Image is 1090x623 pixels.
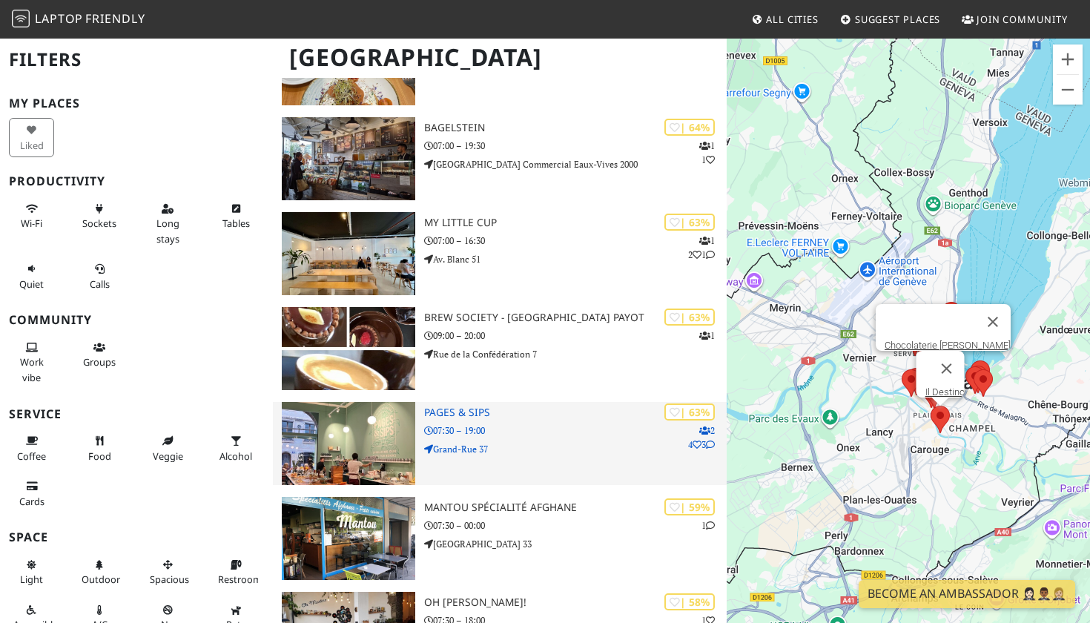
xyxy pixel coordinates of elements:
div: | 63% [664,403,715,421]
button: Alcohol [214,429,259,468]
a: Brew Society - Genève Payot | 63% 1 Brew Society - [GEOGRAPHIC_DATA] Payot 09:00 – 20:00 Rue de l... [273,307,727,390]
a: Suggest Places [834,6,947,33]
a: Mantou spécialité afghane | 59% 1 Mantou spécialité afghane 07:30 – 00:00 [GEOGRAPHIC_DATA] 33 [273,497,727,580]
p: 09:00 – 20:00 [424,329,727,343]
button: Quiet [9,257,54,296]
button: Spacious [145,553,191,592]
h3: Mantou spécialité afghane [424,501,727,514]
a: LaptopFriendly LaptopFriendly [12,7,145,33]
a: All Cities [745,6,825,33]
p: 07:00 – 19:30 [424,139,727,153]
button: Restroom [214,553,259,592]
h2: Filters [9,37,264,82]
button: Long stays [145,197,191,251]
span: Alcohol [219,449,252,463]
button: Close [975,304,1011,340]
span: Long stays [156,217,179,245]
a: Il Destino [925,386,965,398]
img: Bagelstein [282,117,415,200]
div: | 63% [664,309,715,326]
img: Brew Society - Genève Payot [282,307,415,390]
span: Friendly [85,10,145,27]
span: Coffee [17,449,46,463]
button: Food [77,429,122,468]
a: Chocolaterie [PERSON_NAME] [885,340,1011,351]
a: Join Community [956,6,1074,33]
span: Credit cards [19,495,44,508]
p: 2 4 3 [688,423,715,452]
h3: Pages & Sips [424,406,727,419]
a: Bagelstein | 64% 11 Bagelstein 07:00 – 19:30 [GEOGRAPHIC_DATA] Commercial Eaux-Vives 2000 [273,117,727,200]
span: Stable Wi-Fi [21,217,42,230]
img: LaptopFriendly [12,10,30,27]
span: Restroom [218,573,262,586]
span: Spacious [150,573,189,586]
button: Groups [77,335,122,375]
button: Wi-Fi [9,197,54,236]
button: Calls [77,257,122,296]
img: My Little Cup [282,212,415,295]
div: | 59% [664,498,715,515]
div: | 64% [664,119,715,136]
a: Become an Ambassador 🤵🏻‍♀️🤵🏾‍♂️🤵🏼‍♀️ [859,580,1075,608]
span: Join Community [977,13,1068,26]
div: | 63% [664,214,715,231]
div: | 58% [664,593,715,610]
span: Veggie [153,449,183,463]
span: Laptop [35,10,83,27]
p: 07:00 – 16:30 [424,234,727,248]
h3: My Little Cup [424,217,727,229]
button: Close [929,351,965,386]
button: Work vibe [9,335,54,389]
button: Zoom in [1053,44,1083,74]
span: Outdoor area [82,573,120,586]
p: 07:30 – 00:00 [424,518,727,533]
h1: [GEOGRAPHIC_DATA] [277,37,724,78]
img: Mantou spécialité afghane [282,497,415,580]
span: Group tables [83,355,116,369]
span: Quiet [19,277,44,291]
button: Veggie [145,429,191,468]
button: Tables [214,197,259,236]
p: Av. Blanc 51 [424,252,727,266]
h3: Service [9,407,264,421]
span: Power sockets [82,217,116,230]
button: Zoom out [1053,75,1083,105]
p: Grand-Rue 37 [424,442,727,456]
p: [GEOGRAPHIC_DATA] Commercial Eaux-Vives 2000 [424,157,727,171]
p: 1 [699,329,715,343]
p: 1 1 [699,139,715,167]
a: Pages & Sips | 63% 243 Pages & Sips 07:30 – 19:00 Grand-Rue 37 [273,402,727,485]
h3: My Places [9,96,264,111]
span: All Cities [766,13,819,26]
h3: Bagelstein [424,122,727,134]
button: Light [9,553,54,592]
h3: Space [9,530,264,544]
span: Suggest Places [855,13,941,26]
h3: Brew Society - [GEOGRAPHIC_DATA] Payot [424,311,727,324]
span: Work-friendly tables [222,217,250,230]
h3: Productivity [9,174,264,188]
button: Outdoor [77,553,122,592]
p: 1 2 1 [688,234,715,262]
p: 1 [701,518,715,533]
span: Natural light [20,573,43,586]
span: Food [88,449,111,463]
p: 07:30 – 19:00 [424,423,727,438]
button: Sockets [77,197,122,236]
a: My Little Cup | 63% 121 My Little Cup 07:00 – 16:30 Av. Blanc 51 [273,212,727,295]
span: Video/audio calls [90,277,110,291]
img: Pages & Sips [282,402,415,485]
button: Cards [9,474,54,513]
p: Rue de la Confédération 7 [424,347,727,361]
h3: Oh [PERSON_NAME]! [424,596,727,609]
p: [GEOGRAPHIC_DATA] 33 [424,537,727,551]
h3: Community [9,313,264,327]
span: People working [20,355,44,383]
button: Coffee [9,429,54,468]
